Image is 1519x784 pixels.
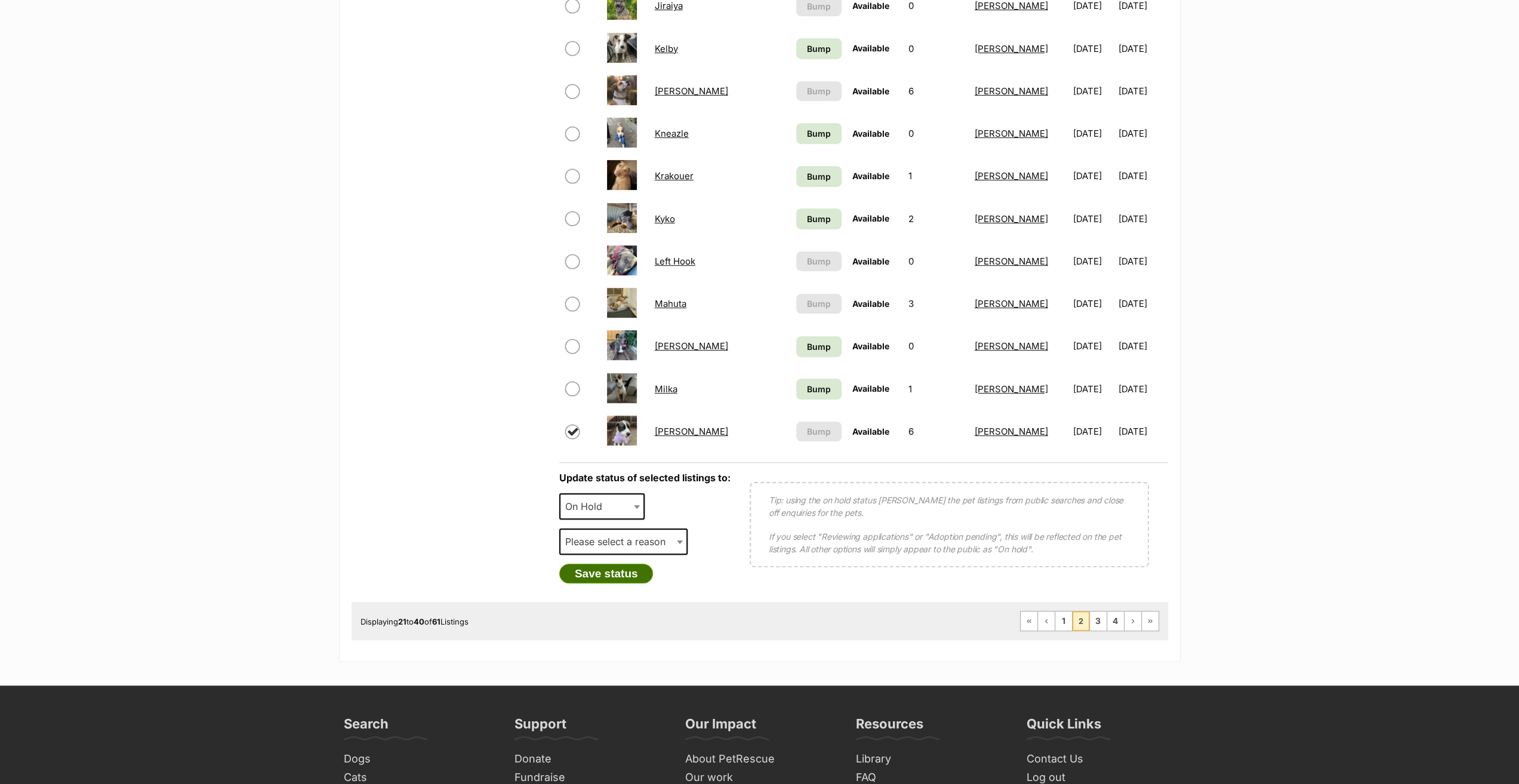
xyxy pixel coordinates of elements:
[655,256,695,267] a: Left Hook
[852,341,889,351] span: Available
[975,213,1048,225] a: [PERSON_NAME]
[975,85,1048,97] a: [PERSON_NAME]
[852,171,889,181] span: Available
[655,426,728,437] a: [PERSON_NAME]
[796,294,842,313] button: Bump
[1068,70,1117,112] td: [DATE]
[852,1,889,11] span: Available
[796,38,842,59] a: Bump
[807,255,831,268] span: Bump
[769,494,1130,519] p: Tip: using the on hold status [PERSON_NAME] the pet listings from public searches and close off e...
[807,297,831,310] span: Bump
[1118,28,1166,69] td: [DATE]
[655,128,689,139] a: Kneazle
[975,298,1048,309] a: [PERSON_NAME]
[398,617,406,626] strong: 21
[1124,611,1141,631] a: Next page
[903,155,968,196] td: 1
[796,336,842,357] a: Bump
[1027,715,1101,739] h3: Quick Links
[1090,611,1107,631] a: Page 3
[852,43,889,53] span: Available
[769,530,1130,555] p: If you select "Reviewing applications" or "Adoption pending", this will be reflected on the pet l...
[1068,283,1117,324] td: [DATE]
[514,715,566,739] h3: Support
[1068,113,1117,154] td: [DATE]
[559,564,654,584] button: Save status
[975,128,1048,139] a: [PERSON_NAME]
[975,383,1048,395] a: [PERSON_NAME]
[1118,241,1166,282] td: [DATE]
[796,379,842,399] a: Bump
[559,493,645,519] span: On Hold
[807,383,831,395] span: Bump
[975,256,1048,267] a: [PERSON_NAME]
[903,241,968,282] td: 0
[796,81,842,101] button: Bump
[975,43,1048,54] a: [PERSON_NAME]
[852,299,889,309] span: Available
[1020,611,1159,631] nav: Pagination
[1068,28,1117,69] td: [DATE]
[975,426,1048,437] a: [PERSON_NAME]
[655,383,677,395] a: Milka
[1068,368,1117,410] td: [DATE]
[975,340,1048,352] a: [PERSON_NAME]
[361,617,469,626] span: Displaying to of Listings
[1118,368,1166,410] td: [DATE]
[903,113,968,154] td: 0
[560,533,677,550] span: Please select a reason
[339,750,498,768] a: Dogs
[975,170,1048,182] a: [PERSON_NAME]
[1118,155,1166,196] td: [DATE]
[852,86,889,96] span: Available
[1118,113,1166,154] td: [DATE]
[796,251,842,271] button: Bump
[796,208,842,229] a: Bump
[903,28,968,69] td: 0
[1118,325,1166,367] td: [DATE]
[852,256,889,266] span: Available
[510,750,668,768] a: Donate
[852,128,889,139] span: Available
[903,283,968,324] td: 3
[1142,611,1158,631] a: Last page
[1118,198,1166,239] td: [DATE]
[807,340,831,353] span: Bump
[655,298,686,309] a: Mahuta
[1021,611,1037,631] a: First page
[856,715,923,739] h3: Resources
[1068,411,1117,452] td: [DATE]
[807,85,831,97] span: Bump
[851,750,1010,768] a: Library
[903,198,968,239] td: 2
[1068,325,1117,367] td: [DATE]
[559,472,731,484] label: Update status of selected listings to:
[1107,611,1124,631] a: Page 4
[1038,611,1055,631] a: Previous page
[807,213,831,225] span: Bump
[655,340,728,352] a: [PERSON_NAME]
[1068,155,1117,196] td: [DATE]
[852,213,889,223] span: Available
[903,368,968,410] td: 1
[559,528,688,555] span: Please select a reason
[852,383,889,393] span: Available
[903,70,968,112] td: 6
[903,325,968,367] td: 0
[1068,241,1117,282] td: [DATE]
[796,123,842,144] a: Bump
[560,498,614,515] span: On Hold
[807,425,831,438] span: Bump
[796,422,842,441] button: Bump
[680,750,839,768] a: About PetRescue
[852,426,889,436] span: Available
[796,166,842,187] a: Bump
[1118,70,1166,112] td: [DATE]
[1055,611,1072,631] a: Page 1
[655,43,678,54] a: Kelby
[344,715,389,739] h3: Search
[807,170,831,183] span: Bump
[1073,611,1089,631] span: Page 2
[414,617,424,626] strong: 40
